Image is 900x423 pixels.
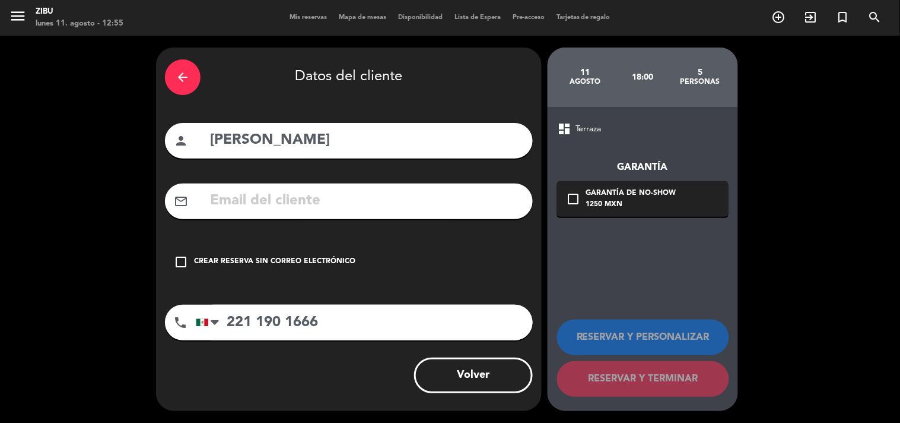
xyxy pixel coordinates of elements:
[209,189,524,213] input: Email del cliente
[196,305,533,340] input: Número de teléfono...
[556,77,614,87] div: agosto
[868,10,882,24] i: search
[414,358,533,393] button: Volver
[196,305,224,340] div: Mexico (México): +52
[392,14,449,21] span: Disponibilidad
[586,199,676,211] div: 1250 MXN
[176,70,190,84] i: arrow_back
[165,56,533,98] div: Datos del cliente
[9,7,27,25] i: menu
[566,192,580,206] i: check_box_outline_blank
[174,194,188,209] i: mail_outline
[551,14,616,21] span: Tarjetas de regalo
[449,14,507,21] span: Lista de Espera
[836,10,850,24] i: turned_in_not
[9,7,27,29] button: menu
[557,361,729,397] button: RESERVAR Y TERMINAR
[557,160,729,175] div: Garantía
[804,10,818,24] i: exit_to_app
[557,122,571,136] span: dashboard
[614,56,672,98] div: 18:00
[173,315,187,330] i: phone
[586,188,676,200] div: Garantía de no-show
[772,10,786,24] i: add_circle_outline
[174,255,188,269] i: check_box_outline_blank
[284,14,333,21] span: Mis reservas
[557,320,729,355] button: RESERVAR Y PERSONALIZAR
[672,68,729,77] div: 5
[672,77,729,87] div: personas
[36,18,123,30] div: lunes 11. agosto - 12:55
[507,14,551,21] span: Pre-acceso
[333,14,392,21] span: Mapa de mesas
[575,122,602,136] span: Terraza
[194,256,355,268] div: Crear reserva sin correo electrónico
[174,134,188,148] i: person
[209,128,524,153] input: Nombre del cliente
[556,68,614,77] div: 11
[36,6,123,18] div: Zibu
